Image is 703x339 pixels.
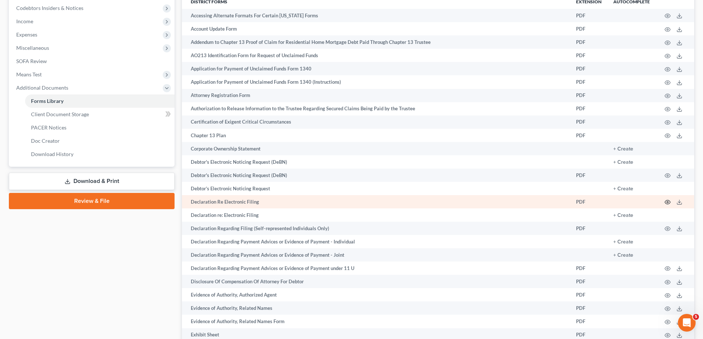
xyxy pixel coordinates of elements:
[182,62,570,75] td: Application for Payment of Unclaimed Funds Form 1340
[182,115,570,129] td: Certification of Exigent Critical Circumstances
[613,146,633,152] button: + Create
[570,49,607,62] td: PDF
[570,222,607,235] td: PDF
[31,151,73,157] span: Download History
[16,84,68,91] span: Additional Documents
[182,22,570,35] td: Account Update Form
[182,35,570,49] td: Addendum to Chapter 13 Proof of Claim for Residential Home Mortgage Debt Paid Through Chapter 13 ...
[9,173,175,190] a: Download & Print
[16,58,47,64] span: SOFA Review
[182,89,570,102] td: Attorney Registration Form
[570,301,607,315] td: PDF
[31,124,66,131] span: PACER Notices
[613,253,633,258] button: + Create
[16,31,37,38] span: Expenses
[678,314,696,332] iframe: Intercom live chat
[182,248,570,262] td: Declaration Regarding Payment Advices or Evidence of Payment - Joint
[613,213,633,218] button: + Create
[570,129,607,142] td: PDF
[570,288,607,301] td: PDF
[16,5,83,11] span: Codebtors Insiders & Notices
[570,9,607,22] td: PDF
[570,102,607,115] td: PDF
[25,148,175,161] a: Download History
[182,182,570,195] td: Debtor’s Electronic Noticing Request
[25,121,175,134] a: PACER Notices
[182,301,570,315] td: Evidence of Authority, Related Names
[570,169,607,182] td: PDF
[31,98,63,104] span: Forms Library
[182,288,570,301] td: Evidence of Authority, Authorized Agent
[570,315,607,328] td: PDF
[613,160,633,165] button: + Create
[570,89,607,102] td: PDF
[16,18,33,24] span: Income
[182,9,570,22] td: Accessing Alternate Formats For Certain [US_STATE] Forms
[10,55,175,68] a: SOFA Review
[570,275,607,288] td: PDF
[31,138,60,144] span: Doc Creator
[570,22,607,35] td: PDF
[182,49,570,62] td: AO213 Identification Form for Request of Unclaimed Funds
[182,235,570,248] td: Declaration Regarding Payment Advices or Evidence of Payment - Individual
[182,155,570,169] td: Debtor's Electronic Noticing Request (DeBN)
[693,314,699,320] span: 5
[182,315,570,328] td: Evidence of Authority, Related Names Form
[16,71,42,77] span: Means Test
[613,239,633,245] button: + Create
[570,75,607,89] td: PDF
[182,102,570,115] td: Authorization to Release Information to the Trustee Regarding Secured Claims Being Paid by the Tr...
[613,186,633,191] button: + Create
[570,62,607,75] td: PDF
[570,115,607,129] td: PDF
[182,75,570,89] td: Application for Payment of Unclaimed Funds Form 1340 (Instructions)
[25,94,175,108] a: Forms Library
[9,193,175,209] a: Review & File
[25,134,175,148] a: Doc Creator
[182,222,570,235] td: Declaration Regarding Filing (Self-represented Individuals Only)
[182,275,570,288] td: Disclosure Of Compensation Of Attorney For Debtor
[570,262,607,275] td: PDF
[182,195,570,208] td: Declaration Re Electronic Filing
[182,208,570,222] td: Declaration re: Electronic Filing
[570,35,607,49] td: PDF
[182,169,570,182] td: Debtor's Electronic Noticing Request (DeBN)
[570,195,607,208] td: PDF
[16,45,49,51] span: Miscellaneous
[182,142,570,155] td: Corporate Ownership Statement
[31,111,89,117] span: Client Document Storage
[25,108,175,121] a: Client Document Storage
[182,129,570,142] td: Chapter 13 Plan
[182,262,570,275] td: Declaration Regarding Payment Advices or Evidence of Payment under 11 U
